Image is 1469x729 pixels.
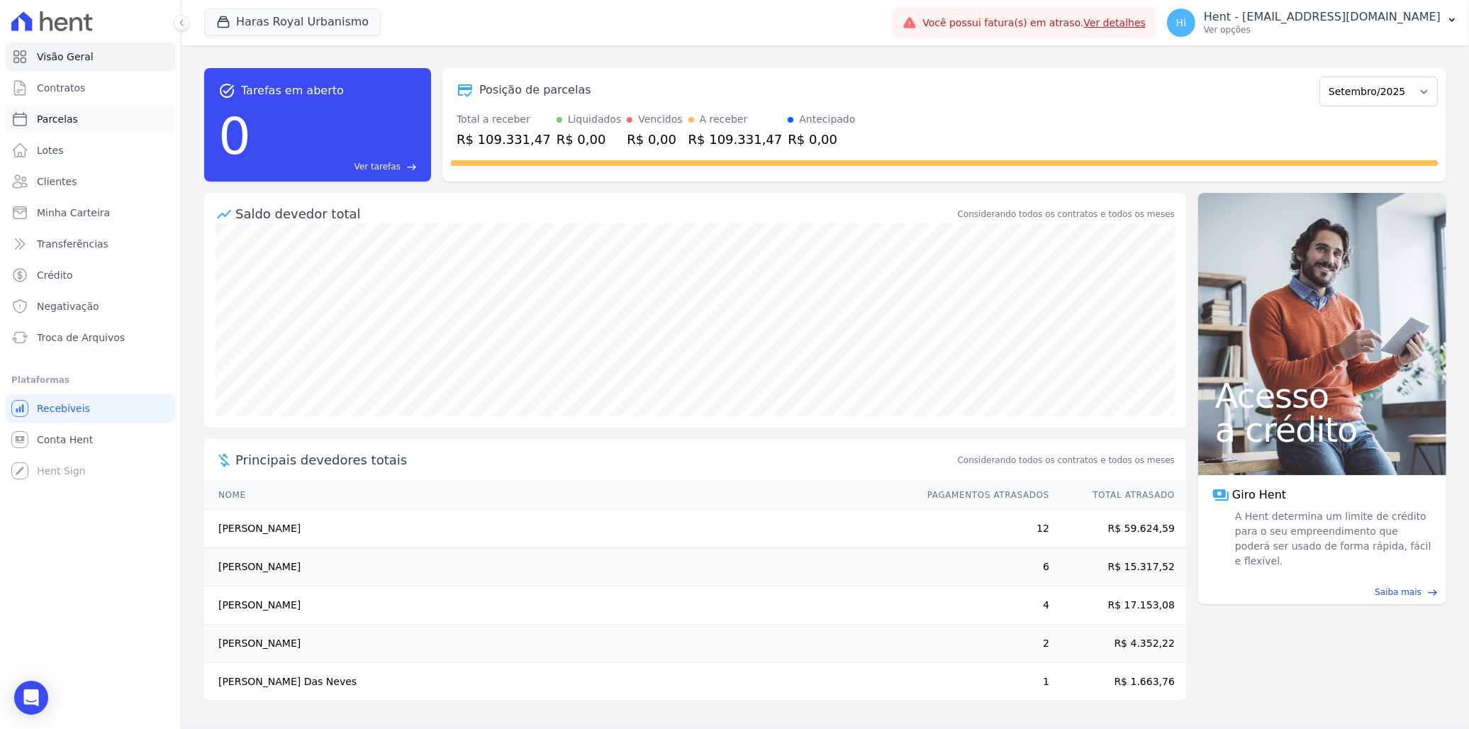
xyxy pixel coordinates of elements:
[235,204,955,223] div: Saldo devedor total
[1207,586,1438,599] a: Saiba mais east
[1176,18,1186,28] span: Hi
[14,681,48,715] div: Open Intercom Messenger
[1204,10,1441,24] p: Hent - [EMAIL_ADDRESS][DOMAIN_NAME]
[6,74,175,102] a: Contratos
[6,292,175,321] a: Negativação
[1232,486,1286,503] span: Giro Hent
[257,160,417,173] a: Ver tarefas east
[235,450,955,469] span: Principais devedores totais
[958,454,1175,467] span: Considerando todos os contratos e todos os meses
[457,130,551,149] div: R$ 109.331,47
[922,16,1146,30] span: Você possui fatura(s) em atraso.
[914,586,1050,625] td: 4
[406,162,417,172] span: east
[914,663,1050,701] td: 1
[1204,24,1441,35] p: Ver opções
[1050,625,1186,663] td: R$ 4.352,22
[788,130,855,149] div: R$ 0,00
[204,586,914,625] td: [PERSON_NAME]
[218,82,235,99] span: task_alt
[6,230,175,258] a: Transferências
[37,401,90,416] span: Recebíveis
[914,625,1050,663] td: 2
[1083,17,1146,28] a: Ver detalhes
[638,112,682,127] div: Vencidos
[6,394,175,423] a: Recebíveis
[37,174,77,189] span: Clientes
[799,112,855,127] div: Antecipado
[6,425,175,454] a: Conta Hent
[958,208,1175,221] div: Considerando todos os contratos e todos os meses
[914,481,1050,510] th: Pagamentos Atrasados
[6,43,175,71] a: Visão Geral
[1050,481,1186,510] th: Total Atrasado
[204,481,914,510] th: Nome
[1232,509,1432,569] span: A Hent determina um limite de crédito para o seu empreendimento que poderá ser usado de forma ráp...
[1156,3,1469,43] button: Hi Hent - [EMAIL_ADDRESS][DOMAIN_NAME] Ver opções
[354,160,401,173] span: Ver tarefas
[6,167,175,196] a: Clientes
[479,82,591,99] div: Posição de parcelas
[1215,413,1429,447] span: a crédito
[204,625,914,663] td: [PERSON_NAME]
[204,9,381,35] button: Haras Royal Urbanismo
[700,112,748,127] div: A receber
[37,112,78,126] span: Parcelas
[914,510,1050,548] td: 12
[37,50,94,64] span: Visão Geral
[6,261,175,289] a: Crédito
[37,330,125,345] span: Troca de Arquivos
[37,299,99,313] span: Negativação
[204,510,914,548] td: [PERSON_NAME]
[688,130,783,149] div: R$ 109.331,47
[557,130,622,149] div: R$ 0,00
[37,433,93,447] span: Conta Hent
[218,99,251,173] div: 0
[1050,510,1186,548] td: R$ 59.624,59
[6,199,175,227] a: Minha Carteira
[914,548,1050,586] td: 6
[6,136,175,165] a: Lotes
[204,663,914,701] td: [PERSON_NAME] Das Neves
[1050,586,1186,625] td: R$ 17.153,08
[6,323,175,352] a: Troca de Arquivos
[1215,379,1429,413] span: Acesso
[6,105,175,133] a: Parcelas
[37,81,85,95] span: Contratos
[1050,663,1186,701] td: R$ 1.663,76
[1050,548,1186,586] td: R$ 15.317,52
[1427,587,1438,598] span: east
[37,206,110,220] span: Minha Carteira
[568,112,622,127] div: Liquidados
[241,82,344,99] span: Tarefas em aberto
[37,143,64,157] span: Lotes
[457,112,551,127] div: Total a receber
[37,268,73,282] span: Crédito
[204,548,914,586] td: [PERSON_NAME]
[627,130,682,149] div: R$ 0,00
[11,372,169,389] div: Plataformas
[1375,586,1421,599] span: Saiba mais
[37,237,108,251] span: Transferências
